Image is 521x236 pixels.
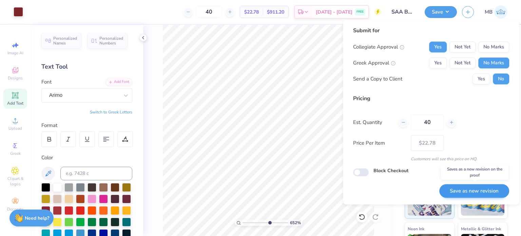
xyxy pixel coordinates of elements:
span: Image AI [7,50,23,56]
span: Add Text [7,101,23,106]
span: MB [485,8,493,16]
input: e.g. 7428 c [60,167,132,180]
strong: Need help? [25,215,49,221]
label: Block Checkout [373,167,408,174]
span: Upload [8,126,22,131]
button: Yes [429,41,447,52]
div: Send a Copy to Client [353,75,402,83]
button: Not Yet [449,41,476,52]
span: Designs [8,75,23,81]
span: Neon Ink [408,225,424,232]
div: Text Tool [41,62,132,71]
span: Metallic & Glitter Ink [461,225,501,232]
div: Format [41,122,133,129]
button: Save as new revision [439,184,509,198]
div: Submit for [353,26,509,35]
span: Decorate [7,206,23,212]
button: Switch to Greek Letters [90,109,132,115]
span: 652 % [290,220,301,226]
span: Greek [10,151,21,156]
button: Yes [429,57,447,68]
input: – – [196,6,222,18]
label: Font [41,78,52,86]
a: MB [485,5,507,19]
img: Marianne Bagtang [494,5,507,19]
span: FREE [356,10,364,14]
div: Customers will see this price on HQ. [353,156,509,162]
button: No [493,73,509,84]
span: [DATE] - [DATE] [316,8,352,16]
button: No Marks [478,41,509,52]
button: Not Yet [449,57,476,68]
input: – – [411,114,444,130]
div: Add Font [105,78,132,86]
div: Saves as a new revision on the proof [441,164,509,180]
div: Collegiate Approval [353,43,404,51]
span: $22.78 [244,8,259,16]
div: Pricing [353,94,509,103]
span: Clipart & logos [3,176,27,187]
button: No Marks [478,57,509,68]
span: Personalized Names [53,36,77,46]
button: Yes [472,73,490,84]
button: Save [425,6,457,18]
div: Color [41,154,132,162]
label: Est. Quantity [353,119,393,126]
span: Personalized Numbers [99,36,123,46]
span: $911.20 [267,8,284,16]
div: Greek Approval [353,59,395,67]
input: Untitled Design [386,5,420,19]
label: Price Per Item [353,139,406,147]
